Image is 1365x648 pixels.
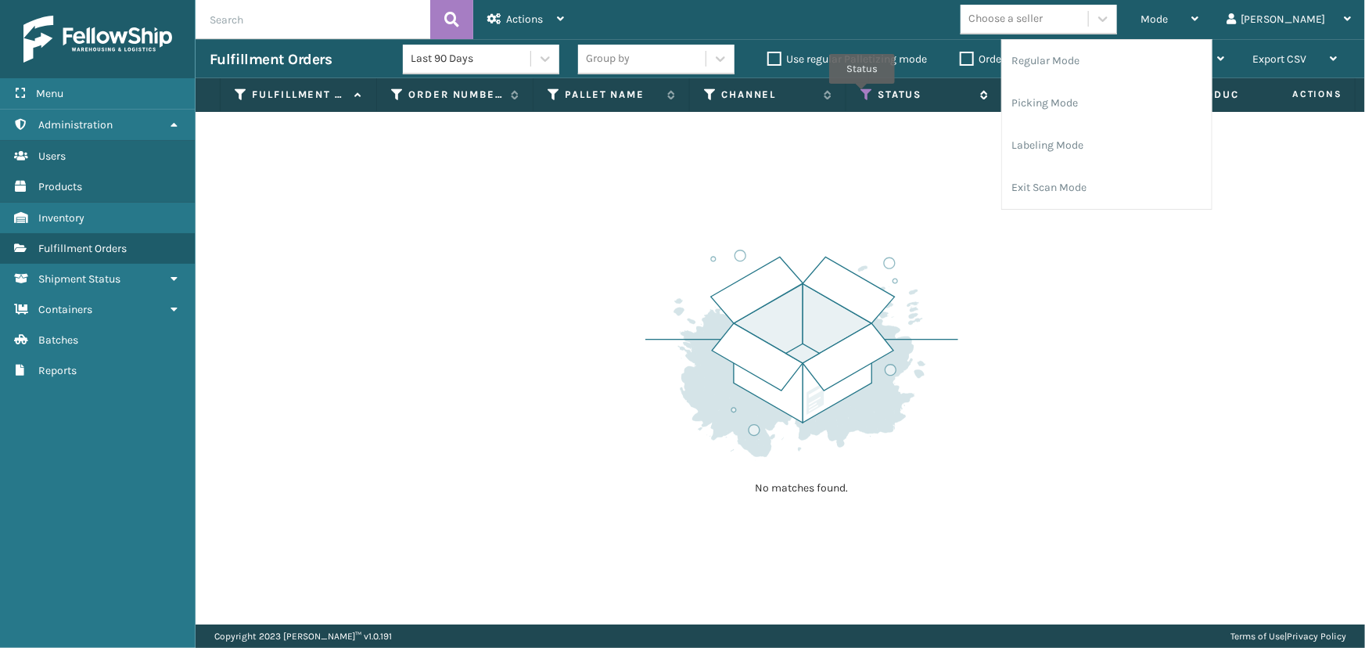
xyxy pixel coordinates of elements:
[411,51,532,67] div: Last 90 Days
[1287,631,1346,642] a: Privacy Policy
[1140,13,1168,26] span: Mode
[767,52,927,66] label: Use regular Palletizing mode
[38,303,92,316] span: Containers
[721,88,816,102] label: Channel
[38,364,77,377] span: Reports
[38,211,84,225] span: Inventory
[565,88,659,102] label: Pallet Name
[1230,631,1284,642] a: Terms of Use
[1230,625,1346,648] div: |
[1252,52,1306,66] span: Export CSV
[38,272,120,286] span: Shipment Status
[38,333,78,347] span: Batches
[214,625,392,648] p: Copyright 2023 [PERSON_NAME]™ v 1.0.191
[960,52,1112,66] label: Orders to be shipped [DATE]
[1002,167,1212,209] li: Exit Scan Mode
[506,13,543,26] span: Actions
[968,11,1043,27] div: Choose a seller
[408,88,503,102] label: Order Number
[210,50,332,69] h3: Fulfillment Orders
[1002,82,1212,124] li: Picking Mode
[38,180,82,193] span: Products
[36,87,63,100] span: Menu
[878,88,972,102] label: Status
[38,149,66,163] span: Users
[23,16,172,63] img: logo
[38,242,127,255] span: Fulfillment Orders
[1002,124,1212,167] li: Labeling Mode
[1243,81,1352,107] span: Actions
[252,88,347,102] label: Fulfillment Order Id
[1002,40,1212,82] li: Regular Mode
[38,118,113,131] span: Administration
[586,51,630,67] div: Group by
